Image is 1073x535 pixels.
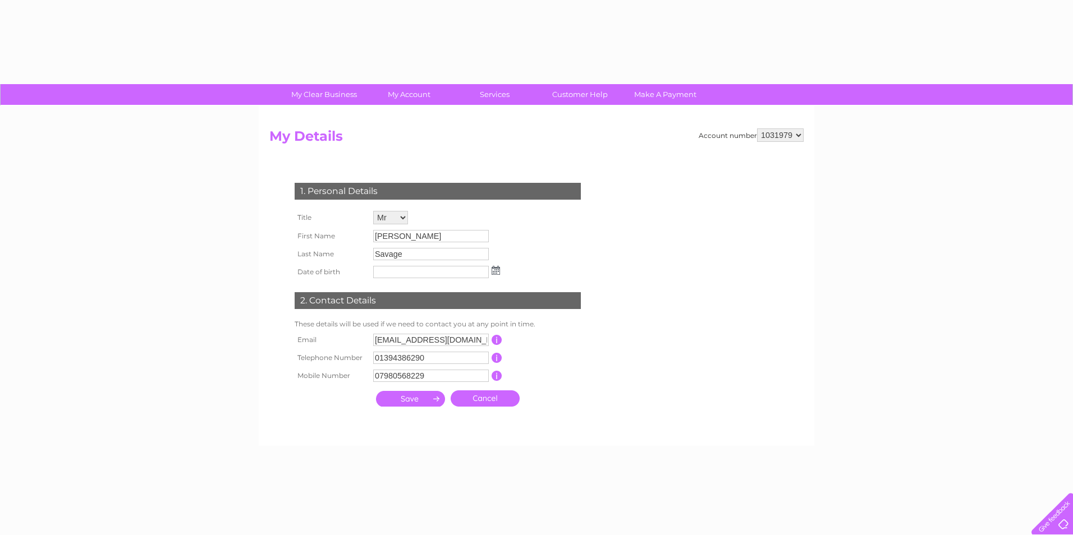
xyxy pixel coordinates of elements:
[269,128,804,150] h2: My Details
[376,391,445,407] input: Submit
[292,367,370,385] th: Mobile Number
[699,128,804,142] div: Account number
[292,331,370,349] th: Email
[278,84,370,105] a: My Clear Business
[619,84,712,105] a: Make A Payment
[295,183,581,200] div: 1. Personal Details
[492,371,502,381] input: Information
[492,353,502,363] input: Information
[448,84,541,105] a: Services
[451,390,520,407] a: Cancel
[292,245,370,263] th: Last Name
[292,317,584,331] td: These details will be used if we need to contact you at any point in time.
[295,292,581,309] div: 2. Contact Details
[492,266,500,275] img: ...
[292,208,370,227] th: Title
[292,227,370,245] th: First Name
[492,335,502,345] input: Information
[292,263,370,281] th: Date of birth
[534,84,626,105] a: Customer Help
[292,349,370,367] th: Telephone Number
[363,84,456,105] a: My Account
